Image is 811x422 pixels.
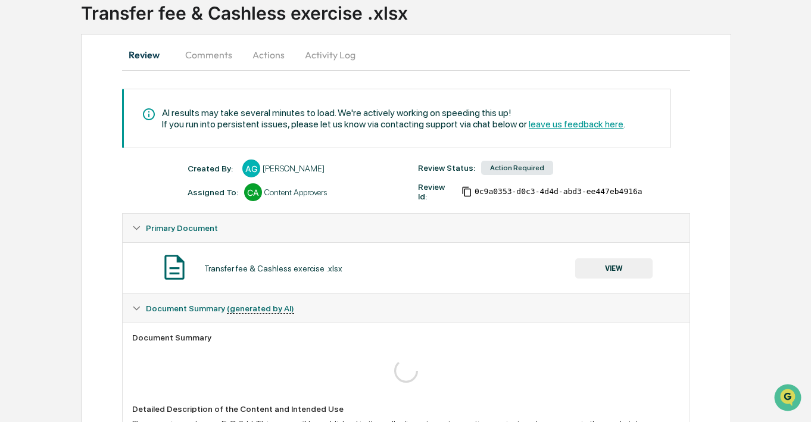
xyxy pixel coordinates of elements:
div: Primary Document [123,214,689,242]
span: Attestations [98,150,148,162]
div: Document Summary [132,333,679,342]
u: (generated by AI) [227,304,294,314]
div: CA [244,183,262,201]
a: 🗄️Attestations [82,145,152,167]
div: We're available if you need us! [40,103,151,112]
span: Preclearance [24,150,77,162]
div: If you run into persistent issues, please let us know via contacting support via chat below or . [162,118,625,130]
div: Created By: ‎ ‎ [188,164,236,173]
button: VIEW [575,258,653,279]
span: Primary Document [146,223,218,233]
div: Document Summary (generated by AI) [123,294,689,323]
div: Detailed Description of the Content and Intended Use [132,404,679,414]
div: 🔎 [12,174,21,183]
span: 0c9a0353-d0c3-4d4d-abd3-ee447eb4916a [475,187,642,196]
div: Primary Document [123,242,689,293]
div: Action Required [481,161,553,175]
span: Data Lookup [24,173,75,185]
button: Start new chat [202,95,217,109]
span: Pylon [118,202,144,211]
div: Review Status: [418,163,475,173]
div: Review Id: [418,182,456,201]
span: Document Summary [146,304,294,313]
div: Start new chat [40,91,195,103]
button: Review [122,40,176,69]
div: 🖐️ [12,151,21,161]
a: 🖐️Preclearance [7,145,82,167]
span: Copy Id [461,186,472,197]
button: Actions [242,40,295,69]
button: Activity Log [295,40,365,69]
div: [PERSON_NAME] [263,164,325,173]
img: 1746055101610-c473b297-6a78-478c-a979-82029cc54cd1 [12,91,33,112]
div: secondary tabs example [122,40,690,69]
div: 🗄️ [86,151,96,161]
p: How can we help? [12,25,217,44]
button: Comments [176,40,242,69]
div: AI results may take several minutes to load. We're actively working on speeding this up! [162,107,625,118]
span: leave us feedback here [529,118,623,130]
a: 🔎Data Lookup [7,168,80,189]
div: AG [242,160,260,177]
a: Powered byPylon [84,201,144,211]
img: Document Icon [160,252,189,282]
iframe: Open customer support [773,383,805,415]
div: Transfer fee & Cashless exercise .xlsx [204,264,342,273]
div: Content Approvers [264,187,327,197]
div: Assigned To: [188,187,238,197]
